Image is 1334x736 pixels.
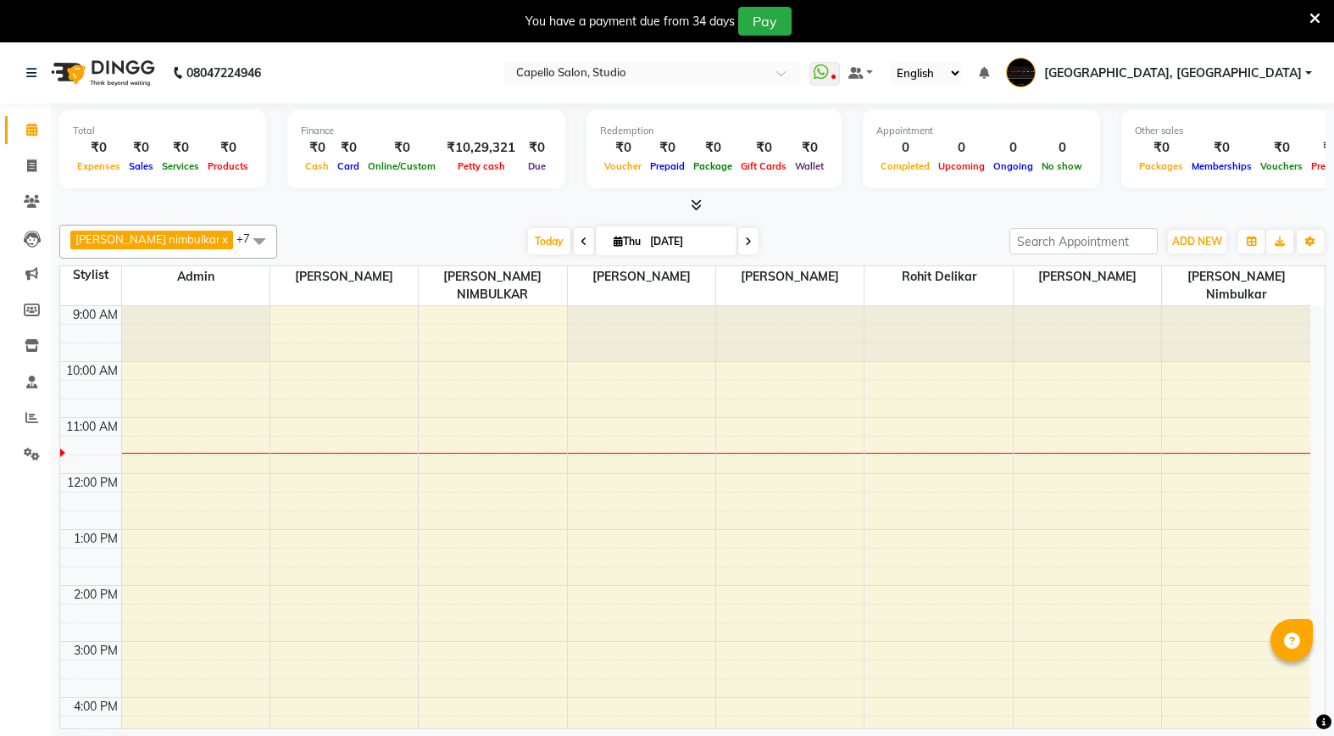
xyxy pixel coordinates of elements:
b: 08047224946 [186,49,261,97]
div: ₹10,29,321 [440,138,522,158]
span: Vouchers [1256,160,1307,172]
div: ₹0 [522,138,552,158]
div: 0 [876,138,934,158]
iframe: chat widget [1263,668,1317,719]
span: [PERSON_NAME] [716,266,864,287]
span: [PERSON_NAME] NIMBULKAR [419,266,566,305]
button: Pay [738,7,792,36]
span: Today [528,228,570,254]
div: ₹0 [73,138,125,158]
div: ₹0 [791,138,828,158]
div: ₹0 [689,138,736,158]
span: Completed [876,160,934,172]
span: Voucher [600,160,646,172]
div: Stylist [60,266,121,284]
span: Services [158,160,203,172]
div: ₹0 [301,138,333,158]
div: Total [73,124,253,138]
span: [PERSON_NAME] [568,266,715,287]
div: ₹0 [203,138,253,158]
button: ADD NEW [1168,230,1226,254]
span: Admin [122,266,270,287]
div: ₹0 [1135,138,1187,158]
span: Packages [1135,160,1187,172]
span: [PERSON_NAME] [1014,266,1161,287]
div: ₹0 [333,138,364,158]
div: 11:00 AM [63,418,121,436]
span: Expenses [73,160,125,172]
div: Redemption [600,124,828,138]
div: 3:00 PM [70,642,121,660]
span: Ongoing [989,160,1037,172]
span: Rohit delikar [864,266,1012,287]
div: ₹0 [736,138,791,158]
span: [PERSON_NAME] [270,266,418,287]
span: Gift Cards [736,160,791,172]
div: 0 [989,138,1037,158]
div: 4:00 PM [70,698,121,716]
div: 1:00 PM [70,530,121,548]
span: [PERSON_NAME] nimbulkar [75,232,220,246]
span: Due [524,160,550,172]
div: 2:00 PM [70,586,121,604]
div: 12:00 PM [64,474,121,492]
span: Online/Custom [364,160,440,172]
div: ₹0 [364,138,440,158]
div: Appointment [876,124,1087,138]
span: [PERSON_NAME] nimbulkar [1162,266,1310,305]
span: Thu [609,235,645,248]
span: Petty cash [453,160,509,172]
img: Capello Studio, Shivaji Nagar [1006,58,1036,87]
span: Memberships [1187,160,1256,172]
input: Search Appointment [1009,228,1158,254]
span: Upcoming [934,160,989,172]
span: [GEOGRAPHIC_DATA], [GEOGRAPHIC_DATA] [1044,64,1302,82]
div: ₹0 [600,138,646,158]
span: Card [333,160,364,172]
img: logo [43,49,159,97]
span: Products [203,160,253,172]
div: ₹0 [125,138,158,158]
div: ₹0 [158,138,203,158]
div: You have a payment due from 34 days [525,13,735,31]
span: Prepaid [646,160,689,172]
span: +7 [236,231,263,245]
div: 10:00 AM [63,362,121,380]
span: Sales [125,160,158,172]
span: Wallet [791,160,828,172]
div: ₹0 [1256,138,1307,158]
a: x [220,232,228,246]
span: ADD NEW [1172,235,1222,248]
div: Finance [301,124,552,138]
span: Cash [301,160,333,172]
div: 0 [1037,138,1087,158]
div: 9:00 AM [69,306,121,324]
span: Package [689,160,736,172]
input: 2025-09-04 [645,229,730,254]
span: No show [1037,160,1087,172]
div: 0 [934,138,989,158]
div: ₹0 [646,138,689,158]
div: ₹0 [1187,138,1256,158]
